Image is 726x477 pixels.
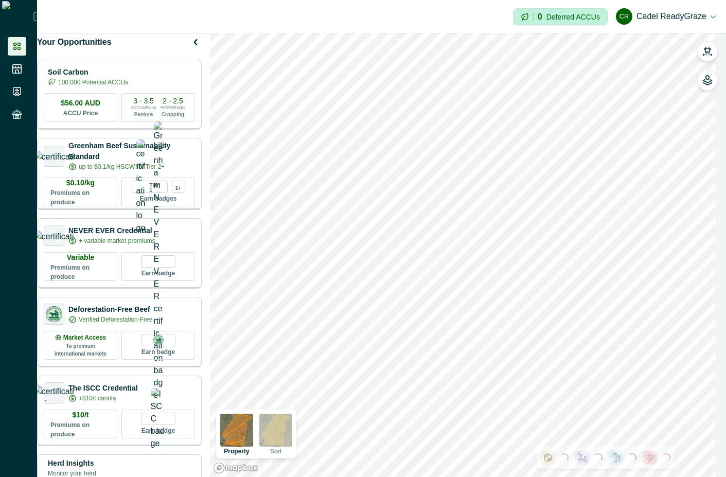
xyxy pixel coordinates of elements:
[79,315,152,324] p: Verified Deforestation-Free
[139,193,176,203] p: Earn badges
[50,420,111,439] p: Premiums on produce
[79,236,155,245] p: + variable market premiums
[133,97,154,104] p: 3 - 3.5
[79,394,116,403] p: +$10/t canola
[63,109,98,118] p: ACCU Price
[73,410,89,420] p: $10/t
[67,252,95,263] p: Variable
[270,448,281,454] p: Soil
[50,342,111,358] p: To premium international markets
[151,388,166,450] img: ISCC badge
[141,346,175,357] p: Earn badge
[63,333,107,342] p: Market Access
[224,448,249,454] p: Property
[150,181,163,192] p: Tier 1
[33,231,75,241] img: certification logo
[50,263,111,281] p: Premiums on produce
[33,385,75,401] img: certification logo
[163,97,183,104] p: 2 - 2.5
[68,225,155,236] p: NEVER EVER Credential
[136,139,146,234] img: certification logo
[58,78,128,87] p: 100,000 Potential ACCUs
[220,414,253,447] img: property preview
[546,13,600,21] p: Deferred ACCUs
[141,268,175,278] p: Earn badge
[68,140,195,162] p: Greenham Beef Sustainability Standard
[152,334,165,346] img: DFB badge
[259,414,292,447] img: soil preview
[44,305,64,324] img: certification logo
[141,425,175,435] p: Earn badge
[48,458,96,469] p: Herd Insights
[68,304,152,315] p: Deforestation-Free Beef
[131,104,156,111] p: ACCUs/ha/pa
[213,462,258,474] a: Mapbox logo
[538,13,542,21] p: 0
[175,184,181,190] p: 1+
[48,67,128,78] p: Soil Carbon
[172,181,185,193] div: more credentials avaialble
[50,188,111,207] p: Premiums on produce
[66,178,95,188] p: $0.10/kg
[61,98,100,109] p: $56.00 AUD
[161,104,186,111] p: ACCUs/ha/pa
[162,111,184,118] p: Cropping
[37,36,112,48] p: Your Opportunities
[2,1,33,32] img: Logo
[210,33,716,477] canvas: Map
[33,151,75,161] img: certification logo
[616,4,716,29] button: Cadel ReadyGrazeCadel ReadyGraze
[154,121,163,401] img: Greenham NEVER EVER certification badge
[134,111,153,118] p: Pasture
[79,162,165,171] p: up to $0.1/kg HSCW for Tier 2+
[68,383,138,394] p: The ISCC Credential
